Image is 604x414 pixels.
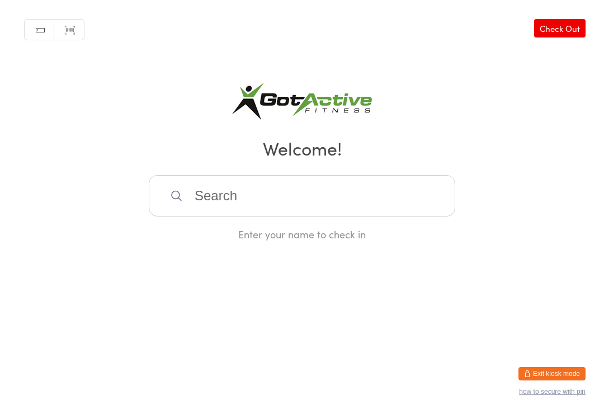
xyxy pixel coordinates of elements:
input: Search [149,175,455,217]
button: how to secure with pin [519,388,586,396]
button: Exit kiosk mode [518,367,586,380]
div: Enter your name to check in [149,227,455,241]
img: Got Active Fitness [232,83,372,120]
a: Check Out [534,19,586,37]
h2: Welcome! [11,135,593,161]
